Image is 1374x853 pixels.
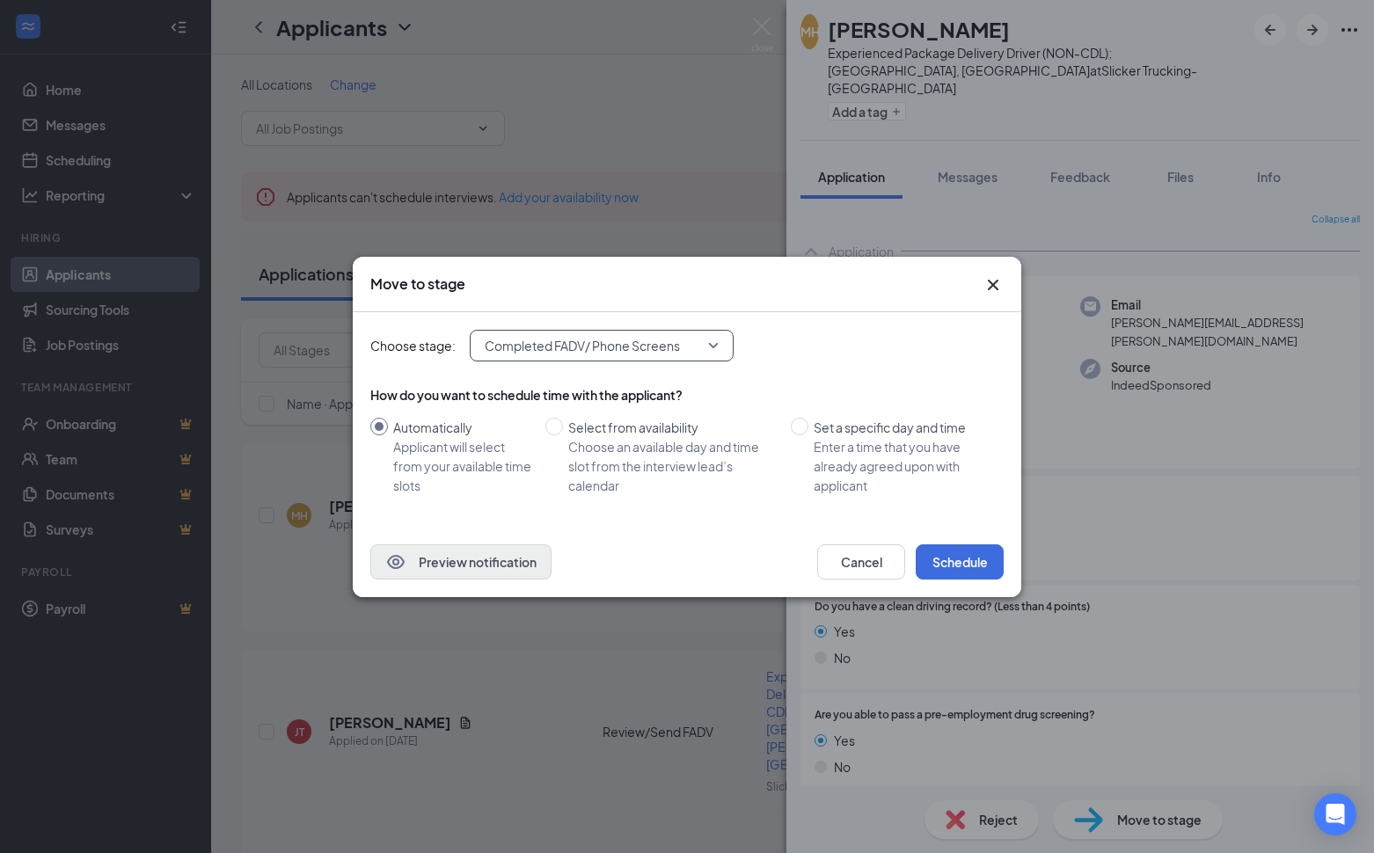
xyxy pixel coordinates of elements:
[916,544,1004,580] button: Schedule
[385,551,406,572] svg: Eye
[817,544,905,580] button: Cancel
[393,437,531,495] div: Applicant will select from your available time slots
[983,274,1004,295] svg: Cross
[814,418,990,437] div: Set a specific day and time
[983,274,1004,295] button: Close
[1314,793,1356,835] div: Open Intercom Messenger
[370,544,552,580] button: EyePreview notification
[370,336,456,355] span: Choose stage:
[568,418,777,437] div: Select from availability
[370,386,1004,404] div: How do you want to schedule time with the applicant?
[393,418,531,437] div: Automatically
[485,332,680,359] span: Completed FADV/ Phone Screens
[370,274,465,294] h3: Move to stage
[568,437,777,495] div: Choose an available day and time slot from the interview lead’s calendar
[814,437,990,495] div: Enter a time that you have already agreed upon with applicant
